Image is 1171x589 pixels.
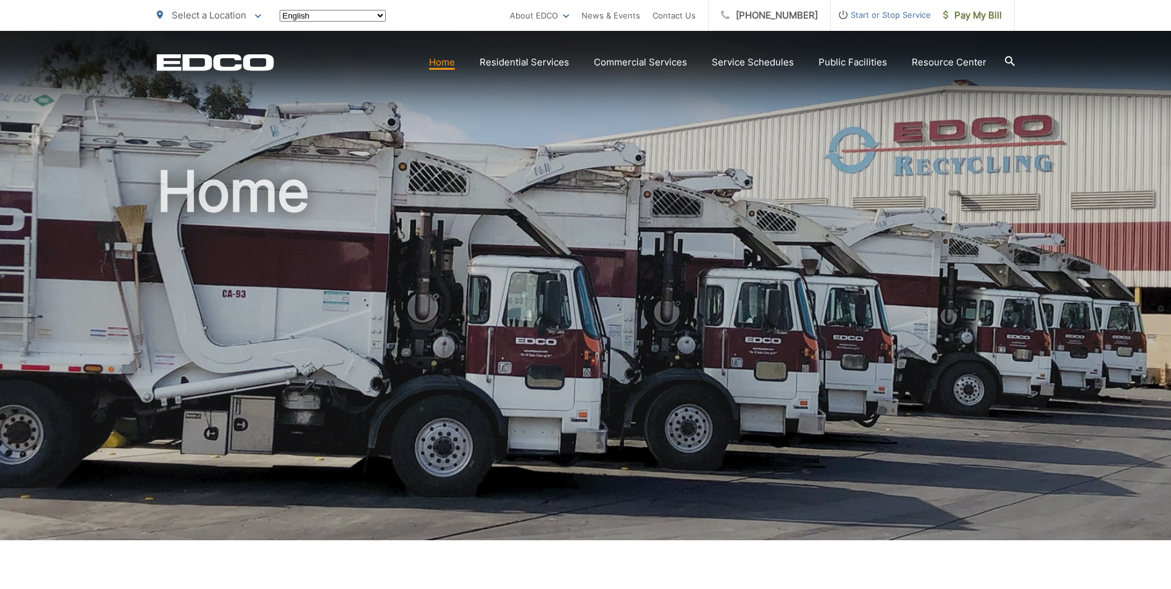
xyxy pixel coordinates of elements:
a: Residential Services [480,55,569,70]
a: Public Facilities [819,55,887,70]
span: Select a Location [172,9,246,21]
a: Resource Center [912,55,986,70]
a: News & Events [581,8,640,23]
a: Service Schedules [712,55,794,70]
a: About EDCO [510,8,569,23]
a: Home [429,55,455,70]
a: Contact Us [652,8,696,23]
a: Commercial Services [594,55,687,70]
select: Select a language [280,10,386,22]
h1: Home [157,161,1015,551]
span: Pay My Bill [943,8,1002,23]
a: EDCD logo. Return to the homepage. [157,54,274,71]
